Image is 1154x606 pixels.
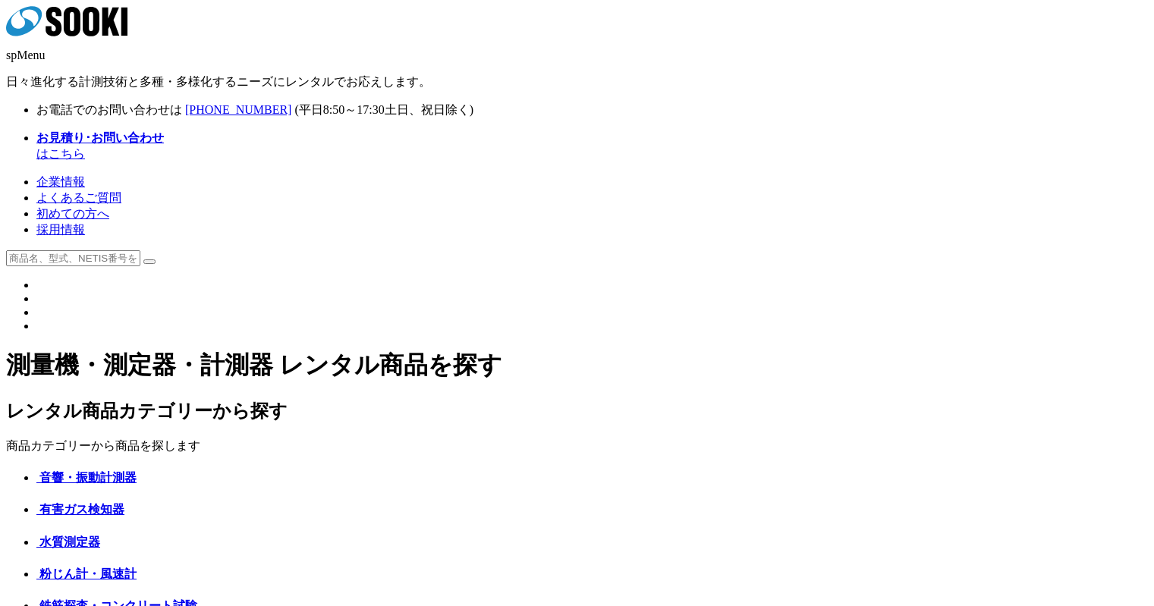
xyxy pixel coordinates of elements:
a: [PHONE_NUMBER] [185,103,291,116]
a: 粉じん計・風速計 [36,567,137,580]
span: 8:50 [323,103,344,116]
strong: お見積り･お問い合わせ [36,131,164,144]
h2: レンタル商品カテゴリーから探す [6,399,1148,423]
p: 商品カテゴリーから商品を探します [6,438,1148,454]
span: 水質測定器 [39,535,100,548]
a: 初めての方へ [36,207,109,220]
span: はこちら [36,131,164,160]
a: 水質測定器 [36,535,100,548]
span: 音響・振動計測器 [39,471,137,484]
a: 有害ガス検知器 [36,503,124,516]
a: よくあるご質問 [36,191,121,204]
span: お電話でのお問い合わせは [36,103,182,116]
span: 有害ガス検知器 [39,503,124,516]
a: 採用情報 [36,223,85,236]
a: お見積り･お問い合わせはこちら [36,131,164,160]
span: 粉じん計・風速計 [39,567,137,580]
span: spMenu [6,49,46,61]
a: 音響・振動計測器 [36,471,137,484]
a: 企業情報 [36,175,85,188]
h1: 測量機・測定器・計測器 レンタル商品を探す [6,349,1148,382]
span: 17:30 [357,103,384,116]
p: 日々進化する計測技術と多種・多様化するニーズにレンタルでお応えします。 [6,74,1148,90]
input: 商品名、型式、NETIS番号を入力してください [6,250,140,266]
span: (平日 ～ 土日、祝日除く) [294,103,473,116]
